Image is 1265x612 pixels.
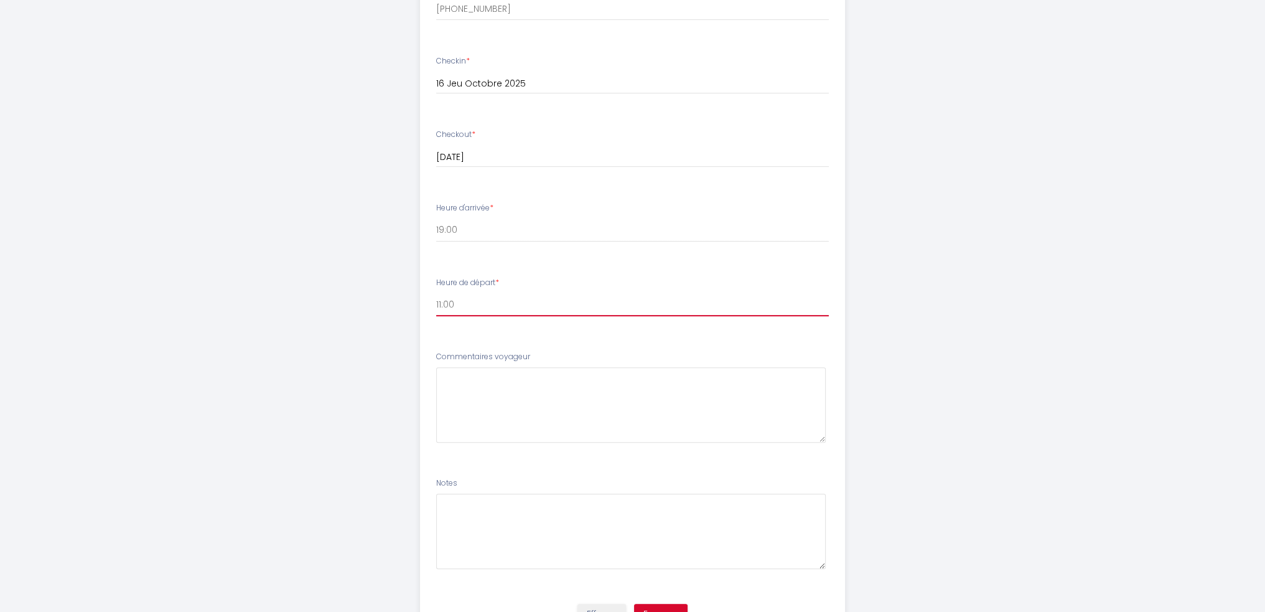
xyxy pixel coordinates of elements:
label: Heure de départ [436,277,499,289]
label: Notes [436,478,457,489]
label: Commentaires voyageur [436,351,530,363]
label: Checkout [436,129,475,141]
label: Heure d'arrivée [436,202,493,214]
label: Checkin [436,55,470,67]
